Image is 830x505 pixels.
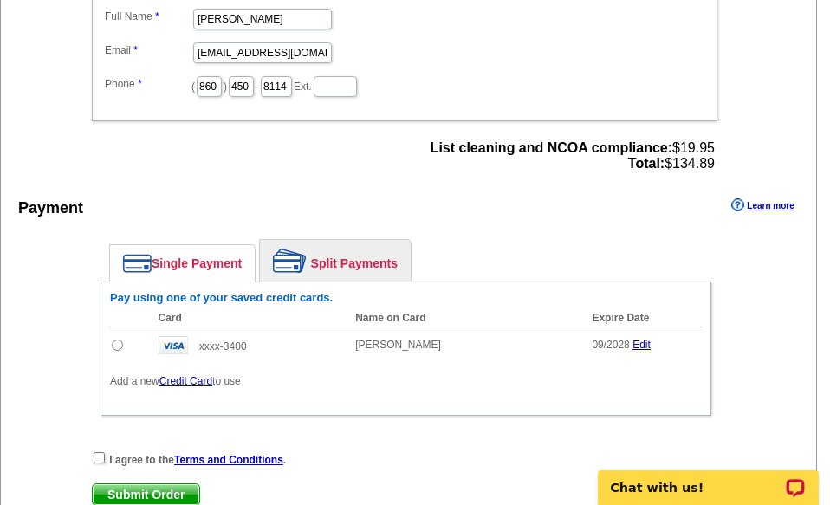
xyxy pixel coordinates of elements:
span: xxxx-3400 [199,340,247,353]
strong: Total: [628,156,665,171]
span: Submit Order [93,484,199,505]
a: Split Payments [260,240,411,282]
img: visa.gif [159,336,188,354]
strong: I agree to the . [109,454,286,466]
th: Expire Date [583,309,702,327]
a: Single Payment [110,245,255,282]
span: $19.95 $134.89 [431,140,715,172]
a: Terms and Conditions [174,454,283,466]
strong: List cleaning and NCOA compliance: [431,140,672,155]
a: Credit Card [159,375,212,387]
th: Card [150,309,347,327]
a: Learn more [731,198,794,212]
dd: ( ) - Ext. [101,72,709,99]
h6: Pay using one of your saved credit cards. [110,291,702,305]
label: Full Name [105,9,191,24]
div: Payment [18,197,83,220]
p: Add a new to use [110,373,702,389]
span: 09/2028 [592,339,629,351]
label: Email [105,42,191,58]
th: Name on Card [347,309,583,327]
a: Edit [632,339,651,351]
label: Phone [105,76,191,92]
img: split-payment.png [273,249,307,273]
img: single-payment.png [123,254,152,273]
span: [PERSON_NAME] [355,339,441,351]
iframe: LiveChat chat widget [587,450,830,505]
